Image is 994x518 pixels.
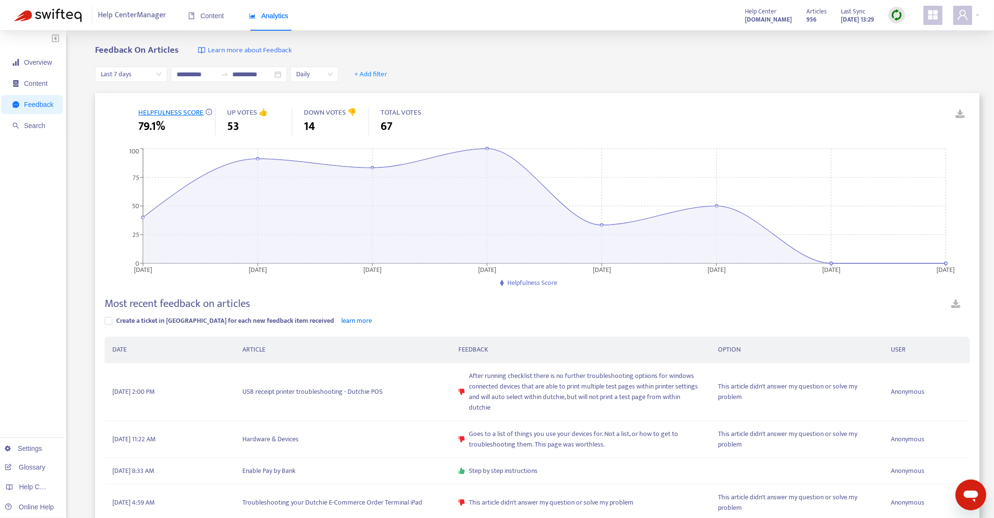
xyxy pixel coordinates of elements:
[458,388,465,395] span: dislike
[12,59,19,66] span: signal
[718,429,876,450] span: This article didn't answer my question or solve my problem
[12,80,19,87] span: container
[469,429,703,450] span: Goes to a list of things you use your devices for. Not a list, or how to get to troubleshooting t...
[132,229,139,240] tspan: 25
[341,315,372,326] a: learn more
[135,258,139,269] tspan: 0
[116,315,334,326] span: Create a ticket in [GEOGRAPHIC_DATA] for each new feedback item received
[5,463,45,471] a: Glossary
[235,458,451,484] td: Enable Pay by Bank
[5,503,54,511] a: Online Help
[188,12,224,20] span: Content
[24,122,45,129] span: Search
[19,483,59,491] span: Help Centers
[891,434,925,445] span: Anonymous
[132,172,139,183] tspan: 75
[927,9,939,21] span: appstore
[112,387,155,397] span: [DATE] 2:00 PM
[101,67,161,82] span: Last 7 days
[249,12,288,20] span: Analytics
[956,480,986,510] iframe: Button to launch messaging window
[112,434,156,445] span: [DATE] 11:22 AM
[458,468,465,474] span: like
[235,421,451,458] td: Hardware & Devices
[105,297,250,310] h4: Most recent feedback on articles
[112,466,154,476] span: [DATE] 8:33 AM
[891,387,925,397] span: Anonymous
[806,14,816,25] strong: 956
[451,337,710,363] th: FEEDBACK
[822,264,840,275] tspan: [DATE]
[745,14,792,25] a: [DOMAIN_NAME]
[227,106,268,118] span: UP VOTES 👍
[249,264,267,275] tspan: [DATE]
[507,277,557,288] span: Helpfulness Score
[5,445,42,452] a: Settings
[354,69,387,80] span: + Add filter
[707,264,726,275] tspan: [DATE]
[710,337,884,363] th: OPTION
[718,492,876,513] span: This article didn't answer my question or solve my problem
[304,106,357,118] span: DOWN VOTES 👎
[221,71,228,78] span: to
[235,337,451,363] th: ARTICLE
[469,371,703,413] span: After running checklist there is no further troubleshooting optiions for windows connected device...
[841,6,865,17] span: Last Sync
[105,337,234,363] th: DATE
[132,200,139,212] tspan: 50
[129,146,139,157] tspan: 100
[249,12,256,19] span: area-chart
[198,45,292,56] a: Learn more about Feedback
[134,264,152,275] tspan: [DATE]
[891,466,925,476] span: Anonymous
[347,67,395,82] button: + Add filter
[98,6,167,24] span: Help Center Manager
[24,80,48,87] span: Content
[296,67,333,82] span: Daily
[227,118,239,135] span: 53
[304,118,315,135] span: 14
[12,122,19,129] span: search
[381,118,393,135] span: 67
[469,497,634,508] span: This article didn't answer my question or solve my problem
[957,9,969,21] span: user
[718,381,876,402] span: This article didn't answer my question or solve my problem
[937,264,955,275] tspan: [DATE]
[112,497,155,508] span: [DATE] 4:59 AM
[235,363,451,421] td: USB receipt printer troubleshooting - Dutchie POS
[138,106,204,118] span: HELPFULNESS SCORE
[458,499,465,506] span: dislike
[841,14,874,25] strong: [DATE] 13:29
[221,71,228,78] span: swap-right
[884,337,970,363] th: USER
[891,9,903,21] img: sync.dc5367851b00ba804db3.png
[198,47,205,54] img: image-link
[138,118,165,135] span: 79.1%
[188,12,195,19] span: book
[891,497,925,508] span: Anonymous
[593,264,611,275] tspan: [DATE]
[469,466,538,476] span: Step by step instructions
[745,6,777,17] span: Help Center
[24,101,53,108] span: Feedback
[12,101,19,108] span: message
[381,106,421,118] span: TOTAL VOTES
[24,59,52,66] span: Overview
[14,9,82,22] img: Swifteq
[363,264,382,275] tspan: [DATE]
[806,6,826,17] span: Articles
[458,436,465,443] span: dislike
[208,45,292,56] span: Learn more about Feedback
[478,264,496,275] tspan: [DATE]
[95,43,179,58] b: Feedback On Articles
